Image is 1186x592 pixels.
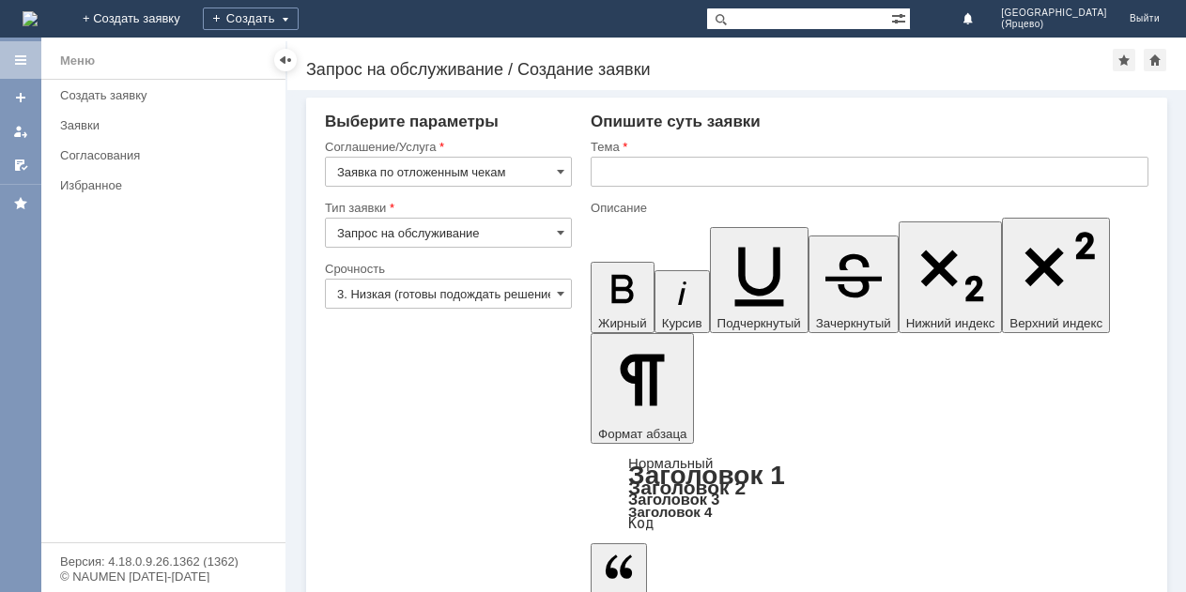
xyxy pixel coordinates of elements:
[717,316,801,330] span: Подчеркнутый
[6,150,36,180] a: Мои согласования
[6,116,36,146] a: Мои заявки
[816,316,891,330] span: Зачеркнутый
[628,477,746,498] a: Заголовок 2
[1009,316,1102,330] span: Верхний индекс
[60,555,267,568] div: Версия: 4.18.0.9.26.1362 (1362)
[628,491,719,508] a: Заголовок 3
[591,141,1145,153] div: Тема
[906,316,995,330] span: Нижний индекс
[53,141,282,170] a: Согласования
[306,60,1113,79] div: Запрос на обслуживание / Создание заявки
[628,515,654,532] a: Код
[628,461,785,490] a: Заголовок 1
[60,570,267,583] div: © NAUMEN [DATE]-[DATE]
[60,50,95,72] div: Меню
[598,427,686,441] span: Формат абзаца
[1002,218,1110,333] button: Верхний индекс
[591,202,1145,214] div: Описание
[60,178,254,192] div: Избранное
[662,316,702,330] span: Курсив
[891,8,910,26] span: Расширенный поиск
[53,111,282,140] a: Заявки
[325,202,568,214] div: Тип заявки
[53,81,282,110] a: Создать заявку
[60,88,274,102] div: Создать заявку
[598,316,647,330] span: Жирный
[591,333,694,444] button: Формат абзаца
[23,11,38,26] img: logo
[325,113,499,130] span: Выберите параметры
[203,8,299,30] div: Создать
[899,221,1003,333] button: Нижний индекс
[591,113,761,130] span: Опишите суть заявки
[60,148,274,162] div: Согласования
[591,262,655,333] button: Жирный
[6,83,36,113] a: Создать заявку
[1113,49,1135,71] div: Добавить в избранное
[274,49,297,71] div: Скрыть меню
[1001,8,1107,19] span: [GEOGRAPHIC_DATA]
[60,118,274,132] div: Заявки
[23,11,38,26] a: Перейти на домашнюю страницу
[809,235,899,333] button: Зачеркнутый
[655,270,710,333] button: Курсив
[325,141,568,153] div: Соглашение/Услуга
[628,455,713,471] a: Нормальный
[710,227,809,333] button: Подчеркнутый
[1144,49,1166,71] div: Сделать домашней страницей
[1001,19,1107,30] span: (Ярцево)
[628,504,712,520] a: Заголовок 4
[325,263,568,275] div: Срочность
[591,457,1148,530] div: Формат абзаца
